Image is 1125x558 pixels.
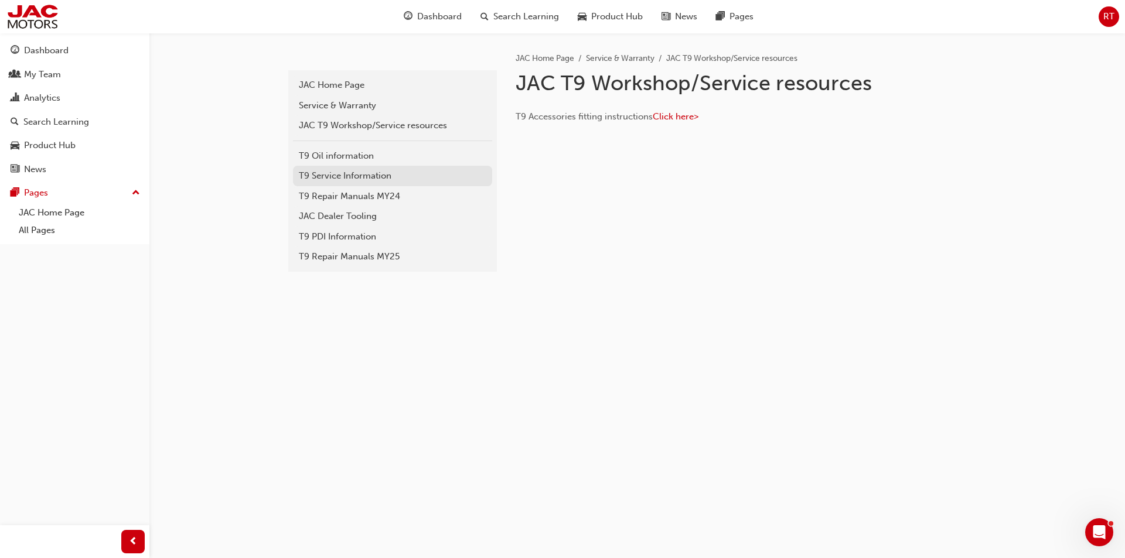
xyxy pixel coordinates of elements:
[666,52,797,66] li: JAC T9 Workshop/Service resources
[480,9,489,24] span: search-icon
[299,169,486,183] div: T9 Service Information
[662,9,670,24] span: news-icon
[707,5,763,29] a: pages-iconPages
[568,5,652,29] a: car-iconProduct Hub
[24,44,69,57] div: Dashboard
[653,111,698,122] a: Click here>
[516,53,574,63] a: JAC Home Page
[11,165,19,175] span: news-icon
[11,117,19,128] span: search-icon
[493,10,559,23] span: Search Learning
[417,10,462,23] span: Dashboard
[652,5,707,29] a: news-iconNews
[293,75,492,95] a: JAC Home Page
[24,139,76,152] div: Product Hub
[5,182,145,204] button: Pages
[586,53,654,63] a: Service & Warranty
[675,10,697,23] span: News
[5,87,145,109] a: Analytics
[24,68,61,81] div: My Team
[293,186,492,207] a: T9 Repair Manuals MY24
[11,46,19,56] span: guage-icon
[24,91,60,105] div: Analytics
[14,221,145,239] a: All Pages
[299,230,486,244] div: T9 PDI Information
[293,247,492,267] a: T9 Repair Manuals MY25
[404,9,412,24] span: guage-icon
[299,190,486,203] div: T9 Repair Manuals MY24
[5,37,145,182] button: DashboardMy TeamAnalyticsSearch LearningProduct HubNews
[293,115,492,136] a: JAC T9 Workshop/Service resources
[5,64,145,85] a: My Team
[24,186,48,200] div: Pages
[299,119,486,132] div: JAC T9 Workshop/Service resources
[1085,518,1113,546] iframe: Intercom live chat
[11,188,19,198] span: pages-icon
[6,4,59,30] img: jac-portal
[293,95,492,116] a: Service & Warranty
[578,9,587,24] span: car-icon
[11,70,19,80] span: people-icon
[5,135,145,156] a: Product Hub
[1099,6,1119,27] button: RT
[132,186,140,201] span: up-icon
[5,111,145,133] a: Search Learning
[516,111,653,122] span: T9 Accessories fitting instructions
[716,9,725,24] span: pages-icon
[293,227,492,247] a: T9 PDI Information
[23,115,89,129] div: Search Learning
[299,210,486,223] div: JAC Dealer Tooling
[299,78,486,92] div: JAC Home Page
[5,159,145,180] a: News
[293,166,492,186] a: T9 Service Information
[299,250,486,263] div: T9 Repair Manuals MY25
[394,5,471,29] a: guage-iconDashboard
[24,163,46,176] div: News
[293,146,492,166] a: T9 Oil information
[516,70,900,96] h1: JAC T9 Workshop/Service resources
[14,204,145,222] a: JAC Home Page
[471,5,568,29] a: search-iconSearch Learning
[5,40,145,61] a: Dashboard
[1103,10,1114,23] span: RT
[293,206,492,227] a: JAC Dealer Tooling
[591,10,643,23] span: Product Hub
[729,10,754,23] span: Pages
[299,149,486,163] div: T9 Oil information
[11,141,19,151] span: car-icon
[299,99,486,112] div: Service & Warranty
[129,535,138,549] span: prev-icon
[11,93,19,104] span: chart-icon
